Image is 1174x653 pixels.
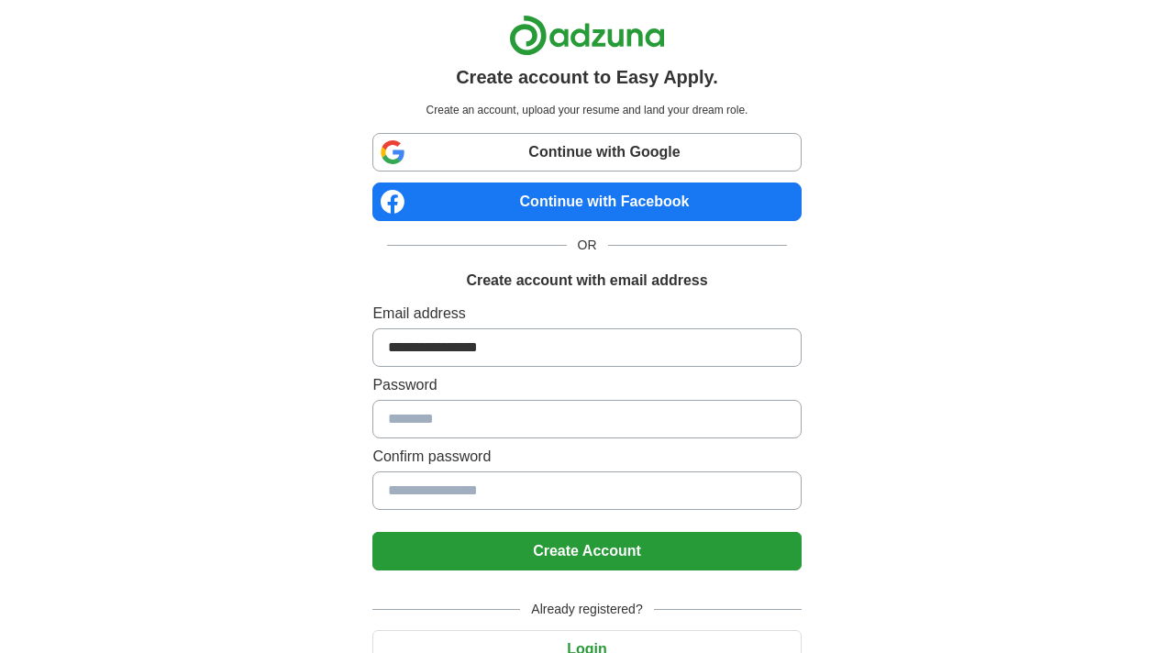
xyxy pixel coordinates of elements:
span: Already registered? [520,600,653,619]
button: Create Account [372,532,801,570]
span: OR [567,236,608,255]
h1: Create account with email address [466,270,707,292]
label: Email address [372,303,801,325]
label: Confirm password [372,446,801,468]
p: Create an account, upload your resume and land your dream role. [376,102,797,118]
a: Continue with Facebook [372,183,801,221]
img: Adzuna logo [509,15,665,56]
a: Continue with Google [372,133,801,172]
h1: Create account to Easy Apply. [456,63,718,91]
label: Password [372,374,801,396]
